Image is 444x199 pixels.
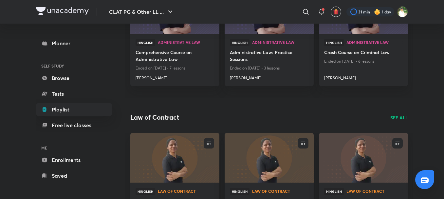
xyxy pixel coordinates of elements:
a: Crash Course on Criminal Law [324,49,403,57]
span: Hinglish [324,188,344,195]
img: new-thumbnail [318,132,409,183]
a: Playlist [36,103,112,116]
button: avatar [331,7,341,17]
img: new-thumbnail [224,132,314,183]
a: [PERSON_NAME] [324,72,403,81]
a: Saved [36,169,112,182]
a: Law of Contract [252,189,308,194]
img: avatar [333,9,339,15]
a: new-thumbnail [130,133,219,183]
span: Administrative Law [158,40,214,44]
a: Enrollments [36,153,112,167]
a: Administrative Law [252,40,308,45]
a: Tests [36,87,112,100]
button: CLAT PG & Other LL ... [105,5,178,18]
a: [PERSON_NAME] [136,72,214,81]
a: SEE ALL [390,114,408,121]
span: Administrative Law [252,40,308,44]
a: Law of Contract [346,189,403,194]
img: Harshal Jadhao [397,6,408,17]
p: Ended on [DATE] • 7 lessons [136,64,214,72]
a: Planner [36,37,112,50]
a: new-thumbnail [225,133,314,183]
p: Ended on [DATE] • 3 lessons [230,64,308,72]
a: Comprehensive Course on Administrative Law [136,49,214,64]
a: Law of Contract [158,189,214,194]
h6: SELF STUDY [36,60,112,71]
h6: ME [36,142,112,153]
a: Administrative Law [346,40,403,45]
span: Hinglish [136,188,155,195]
span: Hinglish [230,39,250,46]
span: Hinglish [324,39,344,46]
img: streak [374,9,380,15]
a: Free live classes [36,119,112,132]
a: [PERSON_NAME] [230,72,308,81]
span: Administrative Law [346,40,403,44]
span: Hinglish [136,39,155,46]
h2: Law of Contract [130,112,179,122]
img: new-thumbnail [129,132,220,183]
a: new-thumbnail [319,133,408,183]
a: Administrative Law: Practice Sessions [230,49,308,64]
a: Browse [36,71,112,85]
p: Ended on [DATE] • 6 lessons [324,57,403,66]
span: Hinglish [230,188,250,195]
img: Company Logo [36,7,89,15]
a: Company Logo [36,7,89,17]
a: Administrative Law [158,40,214,45]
